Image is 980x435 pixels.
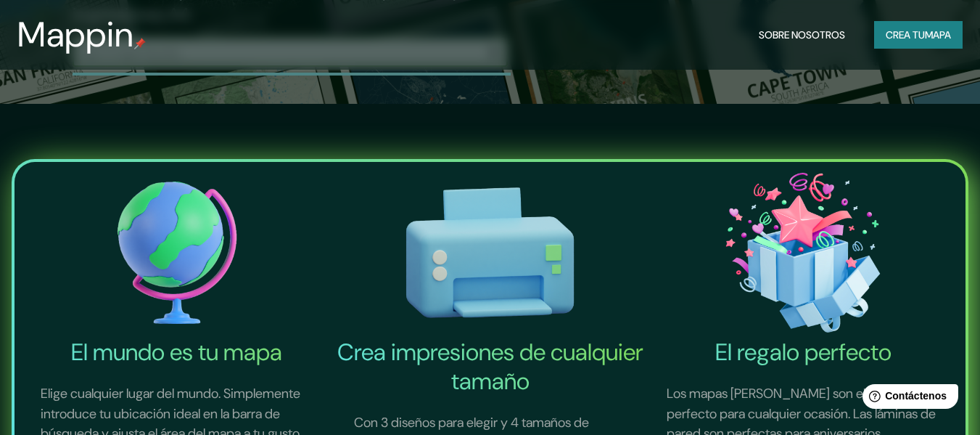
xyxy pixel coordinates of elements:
iframe: Lanzador de widgets de ayuda [851,378,964,419]
img: Crea impresiones de cualquier tamaño-icono [337,168,644,338]
font: El mundo es tu mapa [71,337,282,367]
font: Mappin [17,12,134,57]
font: El regalo perfecto [715,337,892,367]
font: Crea impresiones de cualquier tamaño [337,337,643,397]
font: Crea tu [886,28,925,41]
button: Crea tumapa [874,21,963,49]
button: Sobre nosotros [753,21,851,49]
img: El mundo es tu icono de mapa [23,168,331,338]
font: mapa [925,28,951,41]
img: pin de mapeo [134,38,146,49]
font: Sobre nosotros [759,28,845,41]
img: El icono del regalo perfecto [649,168,957,338]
